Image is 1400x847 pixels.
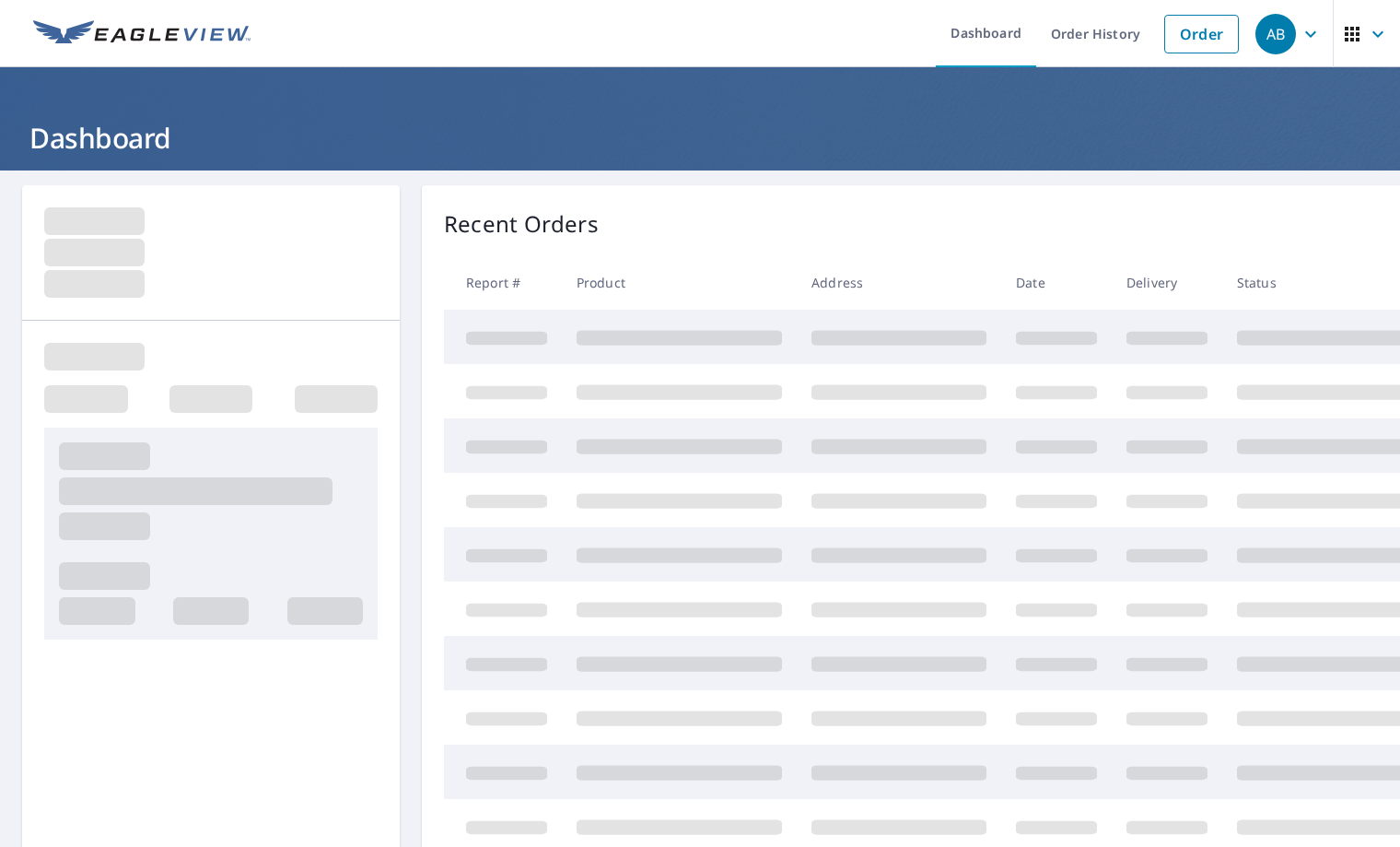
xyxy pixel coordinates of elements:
[562,255,797,310] th: Product
[444,207,599,241] p: Recent Orders
[1001,255,1112,310] th: Date
[33,20,251,48] img: EV Logo
[22,119,1378,157] h1: Dashboard
[1164,15,1239,53] a: Order
[444,255,562,310] th: Report #
[1255,14,1296,54] div: AB
[797,255,1001,310] th: Address
[1112,255,1222,310] th: Delivery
